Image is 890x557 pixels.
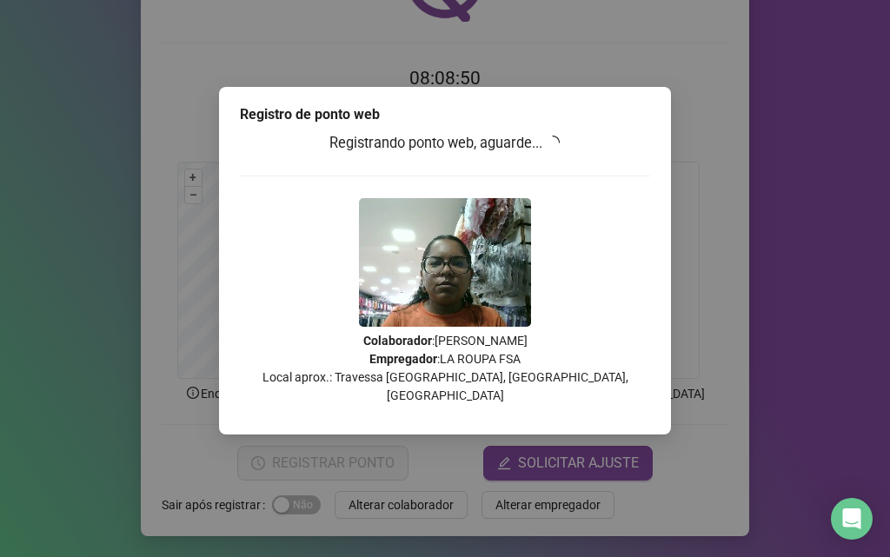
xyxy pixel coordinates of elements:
div: Registro de ponto web [240,104,650,125]
div: Open Intercom Messenger [831,498,873,540]
span: loading [545,134,561,150]
img: 2Q== [359,198,531,327]
strong: Colaborador [363,334,432,348]
p: : [PERSON_NAME] : LA ROUPA FSA Local aprox.: Travessa [GEOGRAPHIC_DATA], [GEOGRAPHIC_DATA], [GEOG... [240,332,650,405]
strong: Empregador [369,352,437,366]
h3: Registrando ponto web, aguarde... [240,132,650,155]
